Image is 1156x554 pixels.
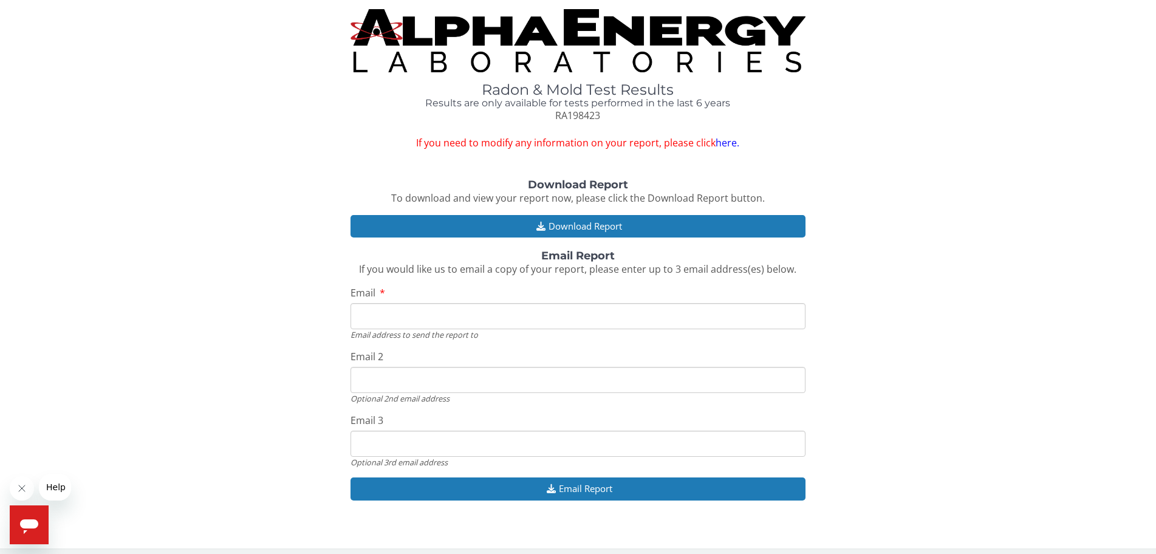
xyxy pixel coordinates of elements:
h4: Results are only available for tests performed in the last 6 years [351,98,805,109]
span: RA198423 [555,109,600,122]
span: If you need to modify any information on your report, please click [351,136,805,150]
div: Optional 3rd email address [351,457,805,468]
span: Email 3 [351,414,383,427]
h1: Radon & Mold Test Results [351,82,805,98]
button: Download Report [351,215,805,238]
span: If you would like us to email a copy of your report, please enter up to 3 email address(es) below. [359,262,796,276]
span: Email [351,286,375,299]
span: Email 2 [351,350,383,363]
div: Optional 2nd email address [351,393,805,404]
iframe: Message from company [39,474,71,501]
strong: Download Report [528,178,628,191]
img: TightCrop.jpg [351,9,805,72]
iframe: Button to launch messaging window [10,505,49,544]
span: To download and view your report now, please click the Download Report button. [391,191,765,205]
div: Email address to send the report to [351,329,805,340]
button: Email Report [351,477,805,500]
iframe: Close message [10,476,34,501]
strong: Email Report [541,249,615,262]
a: here. [716,136,739,149]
